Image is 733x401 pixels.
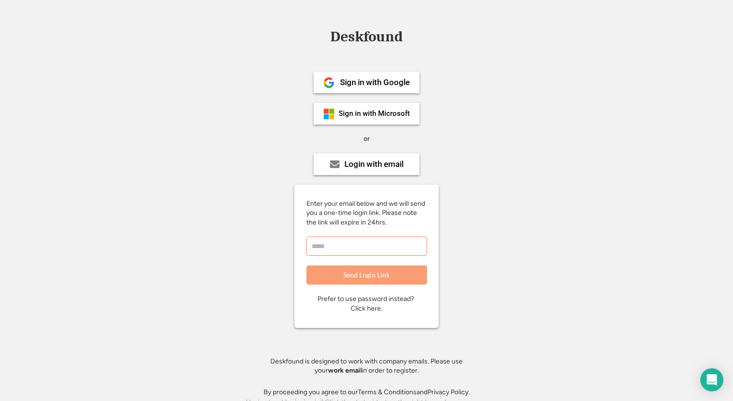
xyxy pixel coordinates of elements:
img: 1024px-Google__G__Logo.svg.png [323,77,335,88]
div: Sign in with Google [340,78,410,87]
button: Send Login Link [306,265,427,285]
div: Deskfound is designed to work with company emails. Please use your in order to register. [258,357,475,376]
div: Prefer to use password instead? Click here. [317,294,416,313]
a: Terms & Conditions [358,388,417,396]
div: or [364,134,370,144]
div: By proceeding you agree to our and [264,388,470,397]
a: Privacy Policy. [428,388,470,396]
div: Deskfound [326,29,407,44]
div: Open Intercom Messenger [700,368,723,391]
img: ms-symbollockup_mssymbol_19.png [323,108,335,120]
div: Enter your email below and we will send you a one-time login link. Please note the link will expi... [306,199,427,227]
strong: work email [328,366,362,375]
div: Sign in with Microsoft [339,110,410,117]
div: Login with email [344,160,404,168]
